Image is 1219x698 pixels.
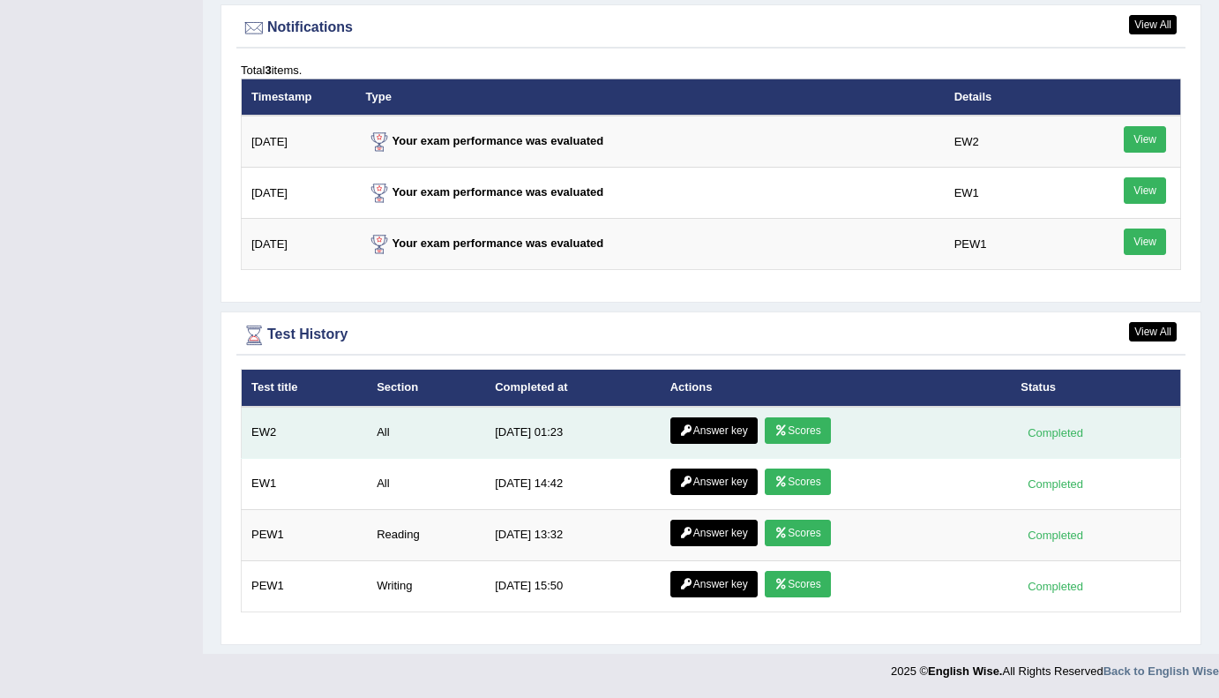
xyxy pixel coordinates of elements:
[367,509,485,560] td: Reading
[366,236,604,250] strong: Your exam performance was evaluated
[1129,322,1177,341] a: View All
[485,370,661,407] th: Completed at
[242,407,368,459] td: EW2
[485,560,661,612] td: [DATE] 15:50
[242,219,356,270] td: [DATE]
[1124,229,1166,255] a: View
[661,370,1012,407] th: Actions
[1021,475,1089,493] div: Completed
[928,664,1002,678] strong: English Wise.
[242,458,368,509] td: EW1
[265,64,271,77] b: 3
[765,469,830,495] a: Scores
[945,219,1075,270] td: PEW1
[242,370,368,407] th: Test title
[765,417,830,444] a: Scores
[485,458,661,509] td: [DATE] 14:42
[670,417,758,444] a: Answer key
[367,458,485,509] td: All
[242,509,368,560] td: PEW1
[945,79,1075,116] th: Details
[1129,15,1177,34] a: View All
[367,407,485,459] td: All
[242,116,356,168] td: [DATE]
[485,509,661,560] td: [DATE] 13:32
[1103,664,1219,678] a: Back to English Wise
[945,116,1075,168] td: EW2
[670,469,758,495] a: Answer key
[1124,126,1166,153] a: View
[241,15,1181,41] div: Notifications
[366,185,604,199] strong: Your exam performance was evaluated
[891,654,1219,679] div: 2025 © All Rights Reserved
[670,571,758,597] a: Answer key
[1021,577,1089,596] div: Completed
[242,79,356,116] th: Timestamp
[1124,177,1166,204] a: View
[367,370,485,407] th: Section
[367,560,485,612] td: Writing
[241,322,1181,349] div: Test History
[242,168,356,219] td: [DATE]
[765,520,830,546] a: Scores
[356,79,945,116] th: Type
[241,62,1181,79] div: Total items.
[765,571,830,597] a: Scores
[1021,424,1089,442] div: Completed
[1011,370,1180,407] th: Status
[366,134,604,147] strong: Your exam performance was evaluated
[242,560,368,612] td: PEW1
[485,407,661,459] td: [DATE] 01:23
[945,168,1075,219] td: EW1
[670,520,758,546] a: Answer key
[1021,526,1089,544] div: Completed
